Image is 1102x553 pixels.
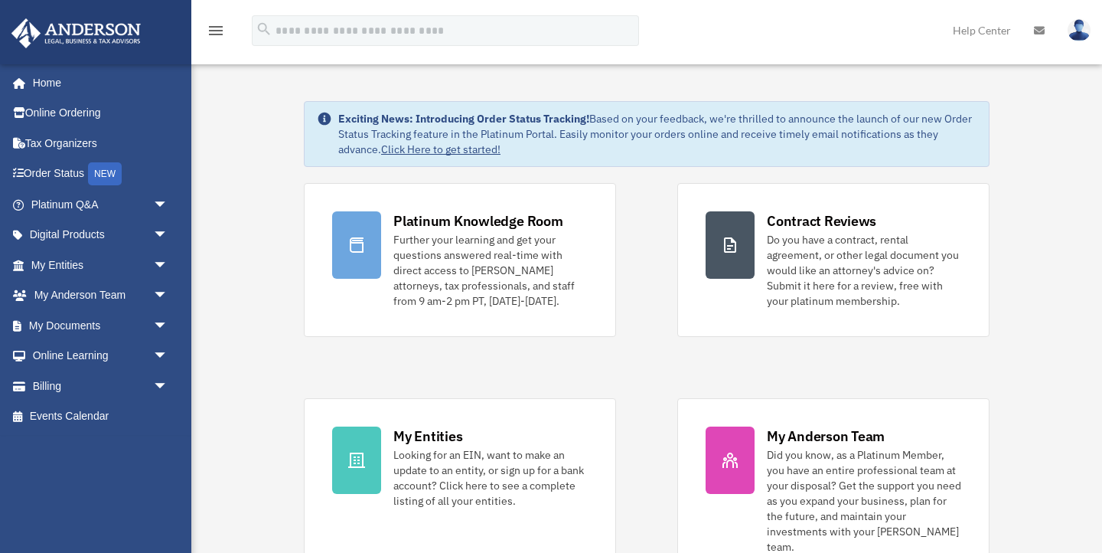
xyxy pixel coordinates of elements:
[767,232,961,309] div: Do you have a contract, rental agreement, or other legal document you would like an attorney's ad...
[11,401,191,432] a: Events Calendar
[7,18,145,48] img: Anderson Advisors Platinum Portal
[677,183,990,337] a: Contract Reviews Do you have a contract, rental agreement, or other legal document you would like...
[153,280,184,312] span: arrow_drop_down
[207,27,225,40] a: menu
[153,189,184,221] span: arrow_drop_down
[153,310,184,342] span: arrow_drop_down
[88,162,122,185] div: NEW
[393,211,563,231] div: Platinum Knowledge Room
[256,21,272,38] i: search
[381,142,500,156] a: Click Here to get started!
[11,341,191,371] a: Online Learningarrow_drop_down
[767,427,885,446] div: My Anderson Team
[11,371,191,401] a: Billingarrow_drop_down
[11,220,191,250] a: Digital Productsarrow_drop_down
[11,310,191,341] a: My Documentsarrow_drop_down
[338,111,976,157] div: Based on your feedback, we're thrilled to announce the launch of our new Order Status Tracking fe...
[11,98,191,129] a: Online Ordering
[207,21,225,40] i: menu
[11,128,191,159] a: Tax Organizers
[153,341,184,372] span: arrow_drop_down
[11,67,184,98] a: Home
[11,280,191,311] a: My Anderson Teamarrow_drop_down
[393,427,462,446] div: My Entities
[304,183,616,337] a: Platinum Knowledge Room Further your learning and get your questions answered real-time with dire...
[11,250,191,280] a: My Entitiesarrow_drop_down
[153,220,184,251] span: arrow_drop_down
[393,232,588,309] div: Further your learning and get your questions answered real-time with direct access to [PERSON_NAM...
[767,211,876,231] div: Contract Reviews
[338,112,589,126] strong: Exciting News: Introducing Order Status Tracking!
[11,189,191,220] a: Platinum Q&Aarrow_drop_down
[153,371,184,402] span: arrow_drop_down
[153,250,184,281] span: arrow_drop_down
[11,159,191,190] a: Order StatusNEW
[1068,19,1091,41] img: User Pic
[393,447,588,509] div: Looking for an EIN, want to make an update to an entity, or sign up for a bank account? Click her...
